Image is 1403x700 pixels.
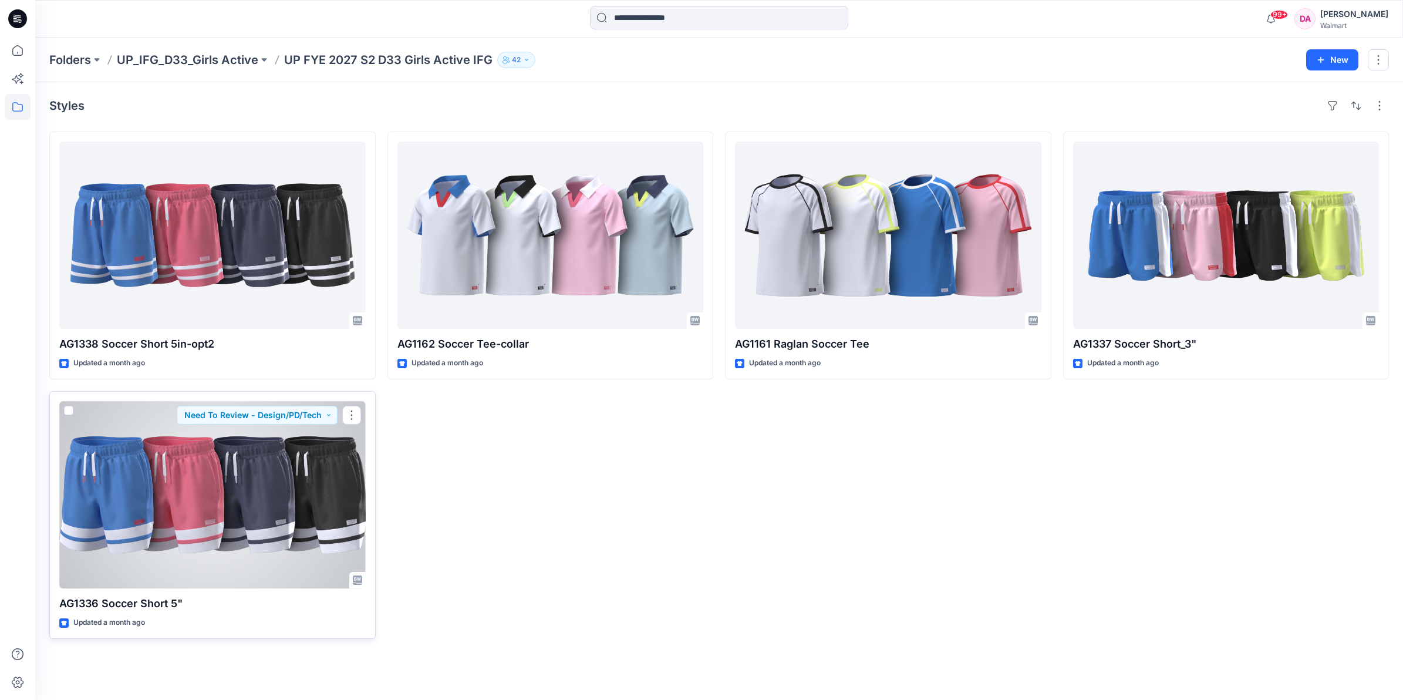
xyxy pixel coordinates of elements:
[59,401,366,588] a: AG1336 Soccer Short 5"
[1073,142,1380,329] a: AG1337 Soccer Short_3"
[49,99,85,113] h4: Styles
[497,52,535,68] button: 42
[1073,336,1380,352] p: AG1337 Soccer Short_3"
[59,595,366,612] p: AG1336 Soccer Short 5"
[1087,357,1159,369] p: Updated a month ago
[735,336,1041,352] p: AG1161 Raglan Soccer Tee
[1306,49,1358,70] button: New
[735,142,1041,329] a: AG1161 Raglan Soccer Tee
[117,52,258,68] a: UP_IFG_D33_Girls Active
[284,52,493,68] p: UP FYE 2027 S2 D33 Girls Active IFG
[1294,8,1316,29] div: DA
[397,336,704,352] p: AG1162 Soccer Tee-collar
[59,336,366,352] p: AG1338 Soccer Short 5in-opt2
[73,357,145,369] p: Updated a month ago
[73,617,145,629] p: Updated a month ago
[49,52,91,68] a: Folders
[749,357,821,369] p: Updated a month ago
[412,357,483,369] p: Updated a month ago
[1320,7,1388,21] div: [PERSON_NAME]
[59,142,366,329] a: AG1338 Soccer Short 5in-opt2
[1320,21,1388,30] div: Walmart
[397,142,704,329] a: AG1162 Soccer Tee-collar
[512,53,521,66] p: 42
[1270,10,1288,19] span: 99+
